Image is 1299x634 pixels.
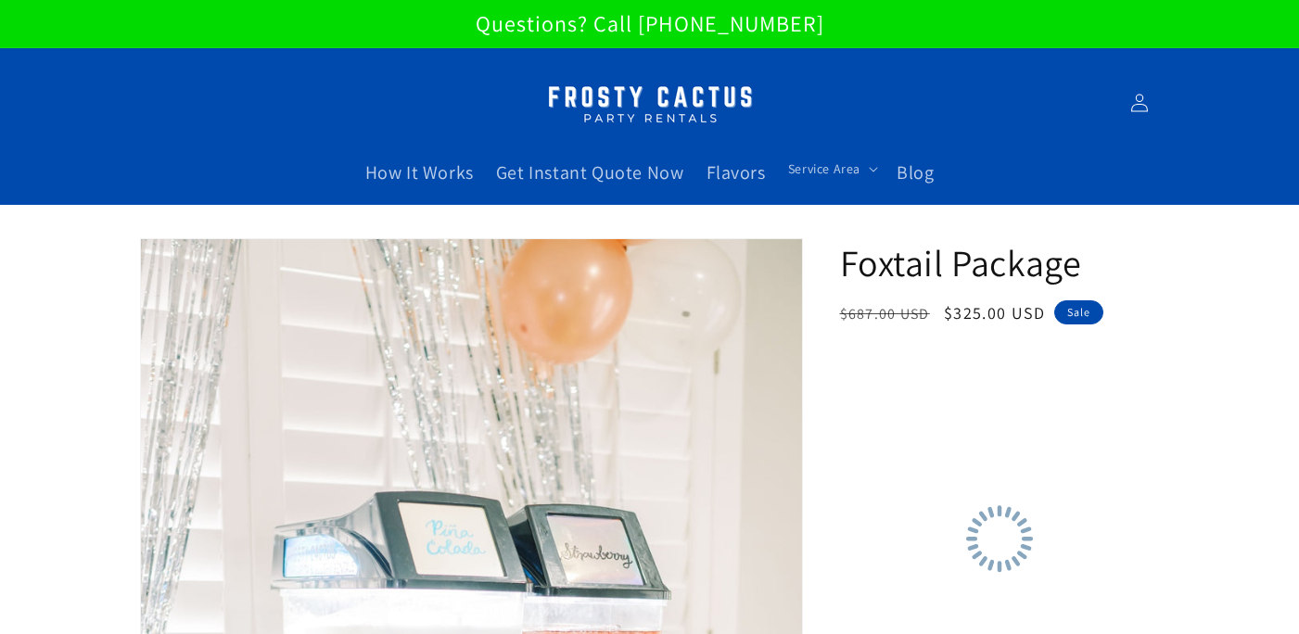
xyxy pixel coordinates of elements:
img: Margarita Machine Rental in Scottsdale, Phoenix, Tempe, Chandler, Gilbert, Mesa and Maricopa [534,74,766,133]
s: $687.00 USD [840,304,930,323]
span: $325.00 USD [944,302,1045,323]
a: Get Instant Quote Now [485,149,695,196]
a: Blog [885,149,945,196]
a: How It Works [354,149,485,196]
span: Get Instant Quote Now [496,160,684,184]
summary: Service Area [777,149,885,188]
span: Flavors [707,160,766,184]
span: Service Area [788,160,860,177]
span: Sale [1054,300,1103,324]
span: How It Works [365,160,474,184]
a: Flavors [695,149,777,196]
h1: Foxtail Package [840,238,1160,286]
span: Blog [897,160,934,184]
